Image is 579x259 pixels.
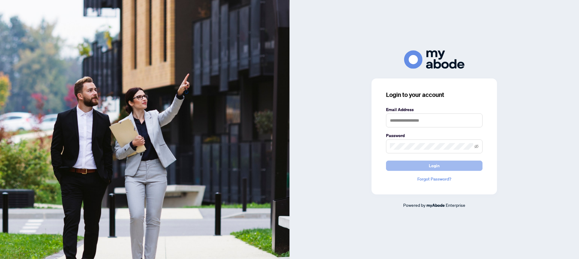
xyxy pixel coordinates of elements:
[386,132,482,139] label: Password
[426,202,445,209] a: myAbode
[474,144,479,149] span: eye-invisible
[386,106,482,113] label: Email Address
[446,202,465,208] span: Enterprise
[386,161,482,171] button: Login
[386,91,482,99] h3: Login to your account
[429,161,440,171] span: Login
[386,176,482,182] a: Forgot Password?
[403,202,426,208] span: Powered by
[404,50,464,69] img: ma-logo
